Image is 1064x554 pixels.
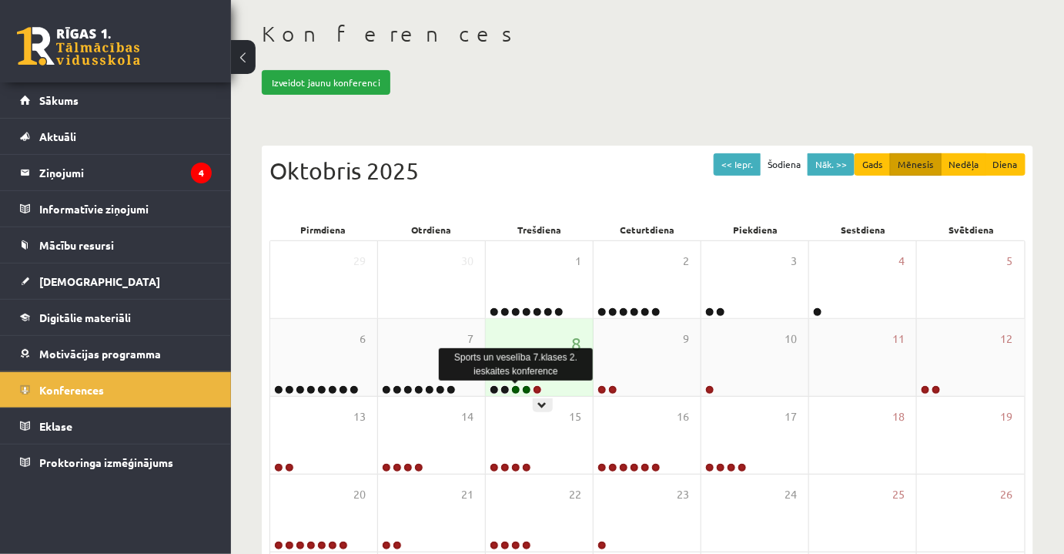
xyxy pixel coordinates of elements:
[1001,331,1013,348] span: 12
[569,408,581,425] span: 15
[785,408,797,425] span: 17
[20,300,212,335] a: Digitālie materiāli
[39,347,161,361] span: Motivācijas programma
[890,153,942,176] button: Mēnesis
[892,408,905,425] span: 18
[760,153,808,176] button: Šodiena
[20,408,212,444] a: Eklase
[39,383,104,397] span: Konferences
[892,486,905,503] span: 25
[571,331,581,357] span: 8
[791,253,797,270] span: 3
[39,274,160,288] span: [DEMOGRAPHIC_DATA]
[39,238,114,252] span: Mācību resursi
[594,219,701,240] div: Ceturtdiena
[701,219,809,240] div: Piekdiena
[262,70,390,95] a: Izveidot jaunu konferenci
[20,336,212,371] a: Motivācijas programma
[683,331,689,348] span: 9
[714,153,761,176] button: << Iepr.
[39,311,131,324] span: Digitālie materiāli
[20,191,212,227] a: Informatīvie ziņojumi
[39,455,173,469] span: Proktoringa izmēģinājums
[20,82,212,118] a: Sākums
[20,372,212,408] a: Konferences
[461,408,473,425] span: 14
[20,119,212,154] a: Aktuāli
[941,153,986,176] button: Nedēļa
[353,408,366,425] span: 13
[918,219,1026,240] div: Svētdiena
[439,348,593,381] div: Sports un veselība 7.klases 2. ieskaites konference
[17,27,140,65] a: Rīgas 1. Tālmācības vidusskola
[809,219,917,240] div: Sestdiena
[191,163,212,183] i: 4
[461,486,473,503] span: 21
[20,227,212,263] a: Mācību resursi
[1007,253,1013,270] span: 5
[575,253,581,270] span: 1
[785,486,797,503] span: 24
[677,486,689,503] span: 23
[569,486,581,503] span: 22
[785,331,797,348] span: 10
[1001,486,1013,503] span: 26
[377,219,485,240] div: Otrdiena
[269,153,1026,188] div: Oktobris 2025
[461,253,473,270] span: 30
[39,93,79,107] span: Sākums
[39,129,76,143] span: Aktuāli
[855,153,891,176] button: Gads
[39,419,72,433] span: Eklase
[677,408,689,425] span: 16
[892,331,905,348] span: 11
[20,155,212,190] a: Ziņojumi4
[1001,408,1013,425] span: 19
[467,331,473,348] span: 7
[39,155,212,190] legend: Ziņojumi
[262,21,1033,47] h1: Konferences
[353,486,366,503] span: 20
[486,219,594,240] div: Trešdiena
[353,253,366,270] span: 29
[898,253,905,270] span: 4
[39,191,212,227] legend: Informatīvie ziņojumi
[269,219,377,240] div: Pirmdiena
[20,445,212,480] a: Proktoringa izmēģinājums
[985,153,1026,176] button: Diena
[808,153,855,176] button: Nāk. >>
[683,253,689,270] span: 2
[360,331,366,348] span: 6
[20,264,212,299] a: [DEMOGRAPHIC_DATA]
